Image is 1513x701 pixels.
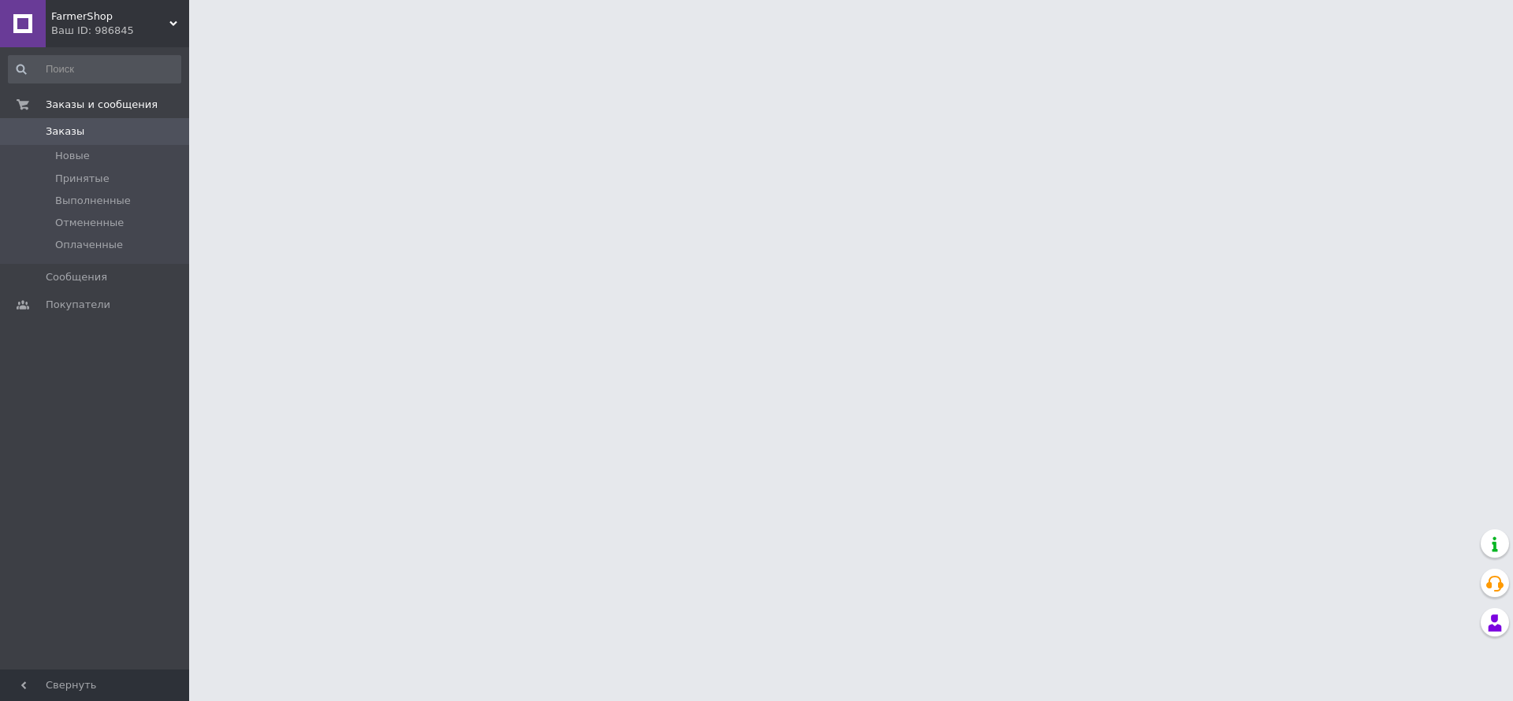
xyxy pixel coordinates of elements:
span: Выполненные [55,194,131,208]
span: Заказы и сообщения [46,98,158,112]
span: Покупатели [46,298,110,312]
div: Ваш ID: 986845 [51,24,189,38]
span: Принятые [55,172,110,186]
span: Сообщения [46,270,107,284]
input: Поиск [8,55,181,83]
span: Отмененные [55,216,124,230]
span: Новые [55,149,90,163]
span: Оплаченные [55,238,123,252]
span: FarmerShop [51,9,169,24]
span: Заказы [46,124,84,139]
